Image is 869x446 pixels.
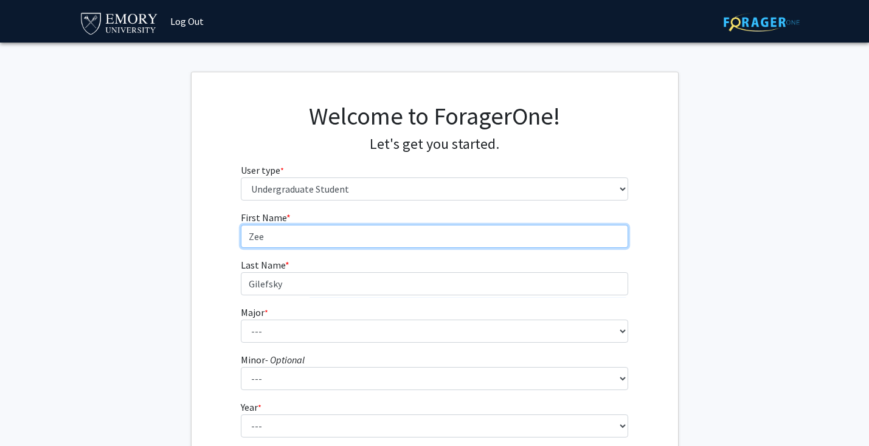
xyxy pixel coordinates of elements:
[265,354,305,366] i: - Optional
[241,101,628,131] h1: Welcome to ForagerOne!
[79,9,160,36] img: Emory University Logo
[241,400,261,414] label: Year
[724,13,800,32] img: ForagerOne Logo
[241,136,628,153] h4: Let's get you started.
[9,391,52,437] iframe: Chat
[241,352,305,367] label: Minor
[241,259,285,271] span: Last Name
[241,305,268,320] label: Major
[241,211,286,224] span: First Name
[241,163,284,177] label: User type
